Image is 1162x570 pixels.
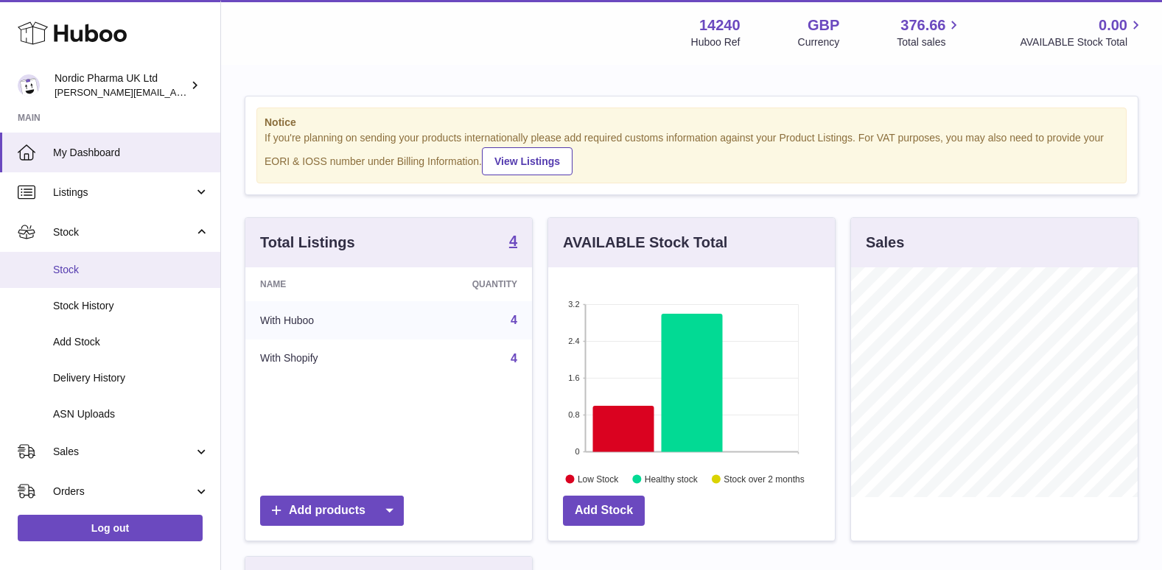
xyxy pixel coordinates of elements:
div: Huboo Ref [691,35,741,49]
span: Listings [53,186,194,200]
td: With Huboo [245,301,400,339]
text: Stock over 2 months [724,474,804,484]
text: 2.4 [568,337,579,345]
a: 376.66 Total sales [897,15,962,49]
text: 1.6 [568,373,579,382]
span: My Dashboard [53,146,209,160]
a: 4 [509,233,517,251]
a: 4 [511,352,517,365]
text: Low Stock [578,474,619,484]
span: AVAILABLE Stock Total [1020,35,1144,49]
span: [PERSON_NAME][EMAIL_ADDRESS][DOMAIN_NAME] [55,86,295,98]
img: joe.plant@parapharmdev.com [18,74,40,96]
span: Total sales [897,35,962,49]
span: Orders [53,485,194,499]
span: 376.66 [900,15,945,35]
span: Stock History [53,299,209,313]
a: View Listings [482,147,573,175]
a: Add products [260,496,404,526]
a: 0.00 AVAILABLE Stock Total [1020,15,1144,49]
a: Log out [18,515,203,541]
h3: Total Listings [260,233,355,253]
div: Nordic Pharma UK Ltd [55,71,187,99]
td: With Shopify [245,339,400,378]
span: Stock [53,263,209,277]
a: 4 [511,314,517,326]
div: Currency [798,35,840,49]
span: Delivery History [53,371,209,385]
text: Healthy stock [645,474,699,484]
span: Stock [53,225,194,239]
span: ASN Uploads [53,407,209,421]
text: 0 [575,447,579,456]
strong: Notice [265,116,1119,130]
text: 3.2 [568,300,579,309]
th: Quantity [400,267,532,301]
h3: AVAILABLE Stock Total [563,233,727,253]
span: 0.00 [1099,15,1127,35]
strong: 14240 [699,15,741,35]
div: If you're planning on sending your products internationally please add required customs informati... [265,131,1119,175]
span: Add Stock [53,335,209,349]
h3: Sales [866,233,904,253]
th: Name [245,267,400,301]
strong: GBP [808,15,839,35]
span: Sales [53,445,194,459]
a: Add Stock [563,496,645,526]
text: 0.8 [568,410,579,419]
strong: 4 [509,233,517,248]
